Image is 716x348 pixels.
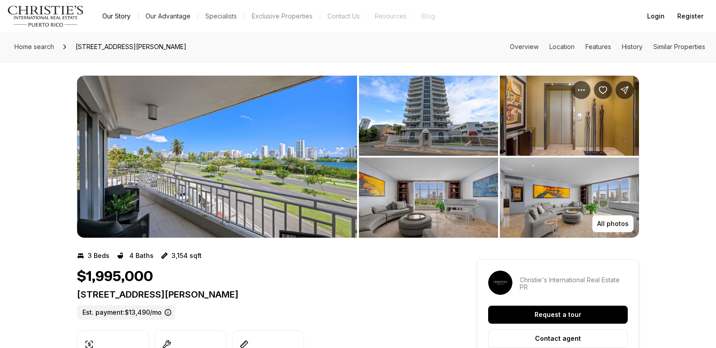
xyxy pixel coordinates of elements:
[642,7,670,25] button: Login
[88,252,109,259] p: 3 Beds
[77,76,357,238] li: 1 of 11
[653,43,705,50] a: Skip to: Similar Properties
[622,43,643,50] a: Skip to: History
[510,43,705,50] nav: Page section menu
[359,76,498,156] button: View image gallery
[585,43,611,50] a: Skip to: Features
[95,10,138,23] a: Our Story
[198,10,244,23] a: Specialists
[77,76,639,238] div: Listing Photos
[77,268,153,285] h1: $1,995,000
[510,43,539,50] a: Skip to: Overview
[520,276,628,291] p: Christie's International Real Estate PR
[592,215,634,232] button: All photos
[677,13,703,20] span: Register
[414,10,442,23] a: Blog
[359,158,498,238] button: View image gallery
[7,5,84,27] img: logo
[488,306,628,324] button: Request a tour
[672,7,709,25] button: Register
[129,252,154,259] p: 4 Baths
[647,13,665,20] span: Login
[14,43,54,50] span: Home search
[117,249,154,263] button: 4 Baths
[320,10,367,23] button: Contact Us
[535,311,581,318] p: Request a tour
[138,10,198,23] a: Our Advantage
[594,81,612,99] button: Save Property: 548 Hoare St. LAGUNA #3
[172,252,202,259] p: 3,154 sqft
[245,10,320,23] a: Exclusive Properties
[597,220,629,227] p: All photos
[572,81,590,99] button: Property options
[359,76,639,238] li: 2 of 11
[77,305,175,320] label: Est. payment: $13,490/mo
[367,10,414,23] a: Resources
[500,76,639,156] button: View image gallery
[488,329,628,348] button: Contact agent
[72,40,190,54] span: [STREET_ADDRESS][PERSON_NAME]
[535,335,581,342] p: Contact agent
[77,289,444,300] p: [STREET_ADDRESS][PERSON_NAME]
[77,76,357,238] button: View image gallery
[500,158,639,238] button: View image gallery
[549,43,575,50] a: Skip to: Location
[616,81,634,99] button: Share Property: 548 Hoare St. LAGUNA #3
[11,40,58,54] a: Home search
